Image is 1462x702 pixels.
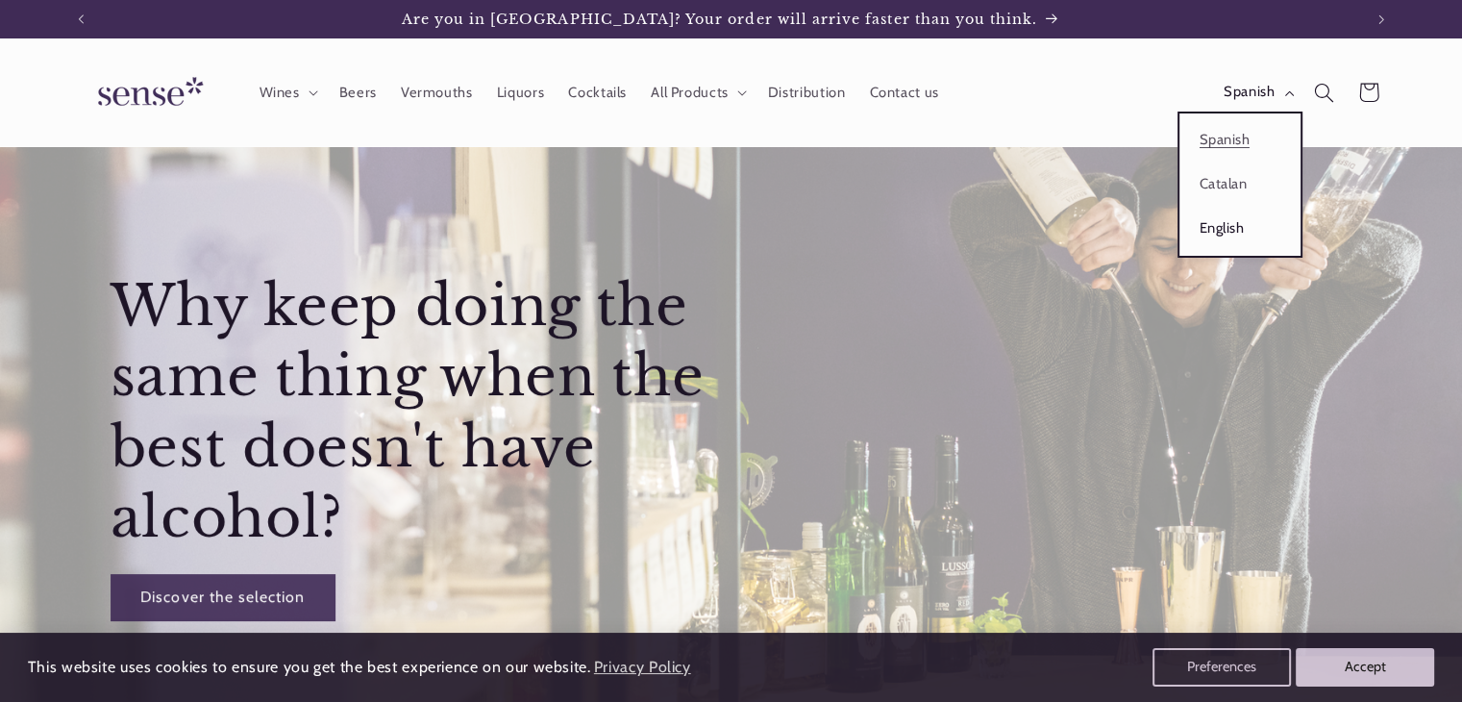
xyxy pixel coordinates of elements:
button: Preferences [1152,648,1291,687]
font: Beers [339,84,377,101]
font: Why keep doing the same thing when the best doesn't have alcohol? [111,272,705,552]
font: Privacy Policy [594,658,691,676]
font: Are you in [GEOGRAPHIC_DATA]? Your order will arrive faster than you think. [402,11,1038,28]
font: Preferences [1187,658,1256,675]
font: Wines [259,84,299,101]
font: This website uses cookies to ensure you get the best experience on our website. [28,658,591,676]
a: Beers [327,71,388,113]
font: Cocktails [568,84,627,101]
font: Spanish [1200,131,1250,148]
a: Vermouths [388,71,484,113]
button: Accept [1296,648,1434,687]
a: Distribution [756,71,857,113]
font: Vermouths [401,84,473,101]
font: Spanish [1224,83,1275,100]
a: Privacy Policy (opens in a new tab) [591,651,694,685]
a: Contact us [857,71,952,113]
a: Spanish [1179,118,1301,163]
summary: Search [1302,70,1347,114]
font: Distribution [768,84,846,101]
img: Sense [75,65,219,120]
a: Catalan [1179,163,1301,207]
button: Spanish [1211,73,1301,112]
font: All Products [651,84,729,101]
a: English [1179,207,1301,251]
font: English [1200,219,1244,237]
summary: All Products [639,71,756,113]
a: Sense [67,58,227,128]
a: Discover the selection [111,574,335,621]
a: Liquors [484,71,557,113]
font: Contact us [869,84,938,101]
font: Accept [1345,658,1386,675]
font: Catalan [1200,175,1247,192]
font: Liquors [497,84,544,101]
summary: Wines [247,71,327,113]
a: Cocktails [557,71,639,113]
